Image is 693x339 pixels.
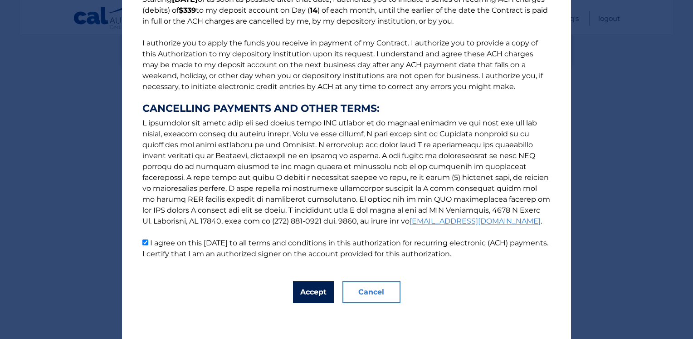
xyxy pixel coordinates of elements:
a: [EMAIL_ADDRESS][DOMAIN_NAME] [410,217,541,225]
b: $339 [179,6,196,15]
strong: CANCELLING PAYMENTS AND OTHER TERMS: [142,103,551,114]
label: I agree on this [DATE] to all terms and conditions in this authorization for recurring electronic... [142,239,548,258]
button: Cancel [342,281,400,303]
button: Accept [293,281,334,303]
b: 14 [310,6,317,15]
